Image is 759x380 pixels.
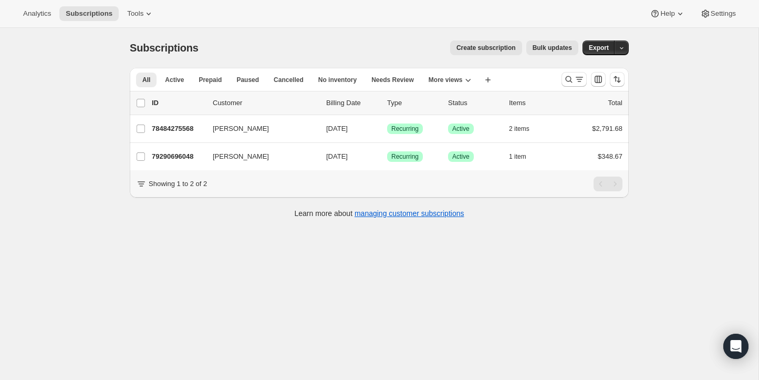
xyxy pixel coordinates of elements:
[509,121,541,136] button: 2 items
[152,98,204,108] p: ID
[592,125,622,132] span: $2,791.68
[274,76,304,84] span: Cancelled
[199,76,222,84] span: Prepaid
[610,72,625,87] button: Sort the results
[660,9,674,18] span: Help
[429,76,463,84] span: More views
[152,124,204,134] p: 78484275568
[206,120,311,137] button: [PERSON_NAME]
[723,334,748,359] div: Open Intercom Messenger
[583,40,615,55] button: Export
[371,76,414,84] span: Needs Review
[326,125,348,132] span: [DATE]
[643,6,691,21] button: Help
[526,40,578,55] button: Bulk updates
[236,76,259,84] span: Paused
[213,98,318,108] p: Customer
[509,125,529,133] span: 2 items
[149,179,207,189] p: Showing 1 to 2 of 2
[295,208,464,219] p: Learn more about
[711,9,736,18] span: Settings
[142,76,150,84] span: All
[598,152,622,160] span: $348.67
[23,9,51,18] span: Analytics
[326,98,379,108] p: Billing Date
[326,152,348,160] span: [DATE]
[448,98,501,108] p: Status
[387,98,440,108] div: Type
[608,98,622,108] p: Total
[391,125,419,133] span: Recurring
[589,44,609,52] span: Export
[152,98,622,108] div: IDCustomerBilling DateTypeStatusItemsTotal
[694,6,742,21] button: Settings
[213,151,269,162] span: [PERSON_NAME]
[391,152,419,161] span: Recurring
[591,72,606,87] button: Customize table column order and visibility
[450,40,522,55] button: Create subscription
[509,98,562,108] div: Items
[165,76,184,84] span: Active
[509,152,526,161] span: 1 item
[121,6,160,21] button: Tools
[130,42,199,54] span: Subscriptions
[318,76,357,84] span: No inventory
[152,121,622,136] div: 78484275568[PERSON_NAME][DATE]SuccessRecurringSuccessActive2 items$2,791.68
[355,209,464,218] a: managing customer subscriptions
[509,149,538,164] button: 1 item
[17,6,57,21] button: Analytics
[594,177,622,191] nav: Pagination
[422,73,477,87] button: More views
[66,9,112,18] span: Subscriptions
[206,148,311,165] button: [PERSON_NAME]
[533,44,572,52] span: Bulk updates
[480,73,496,87] button: Create new view
[213,124,269,134] span: [PERSON_NAME]
[562,72,587,87] button: Search and filter results
[59,6,119,21] button: Subscriptions
[152,151,204,162] p: 79290696048
[127,9,143,18] span: Tools
[456,44,516,52] span: Create subscription
[452,125,470,133] span: Active
[152,149,622,164] div: 79290696048[PERSON_NAME][DATE]SuccessRecurringSuccessActive1 item$348.67
[452,152,470,161] span: Active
